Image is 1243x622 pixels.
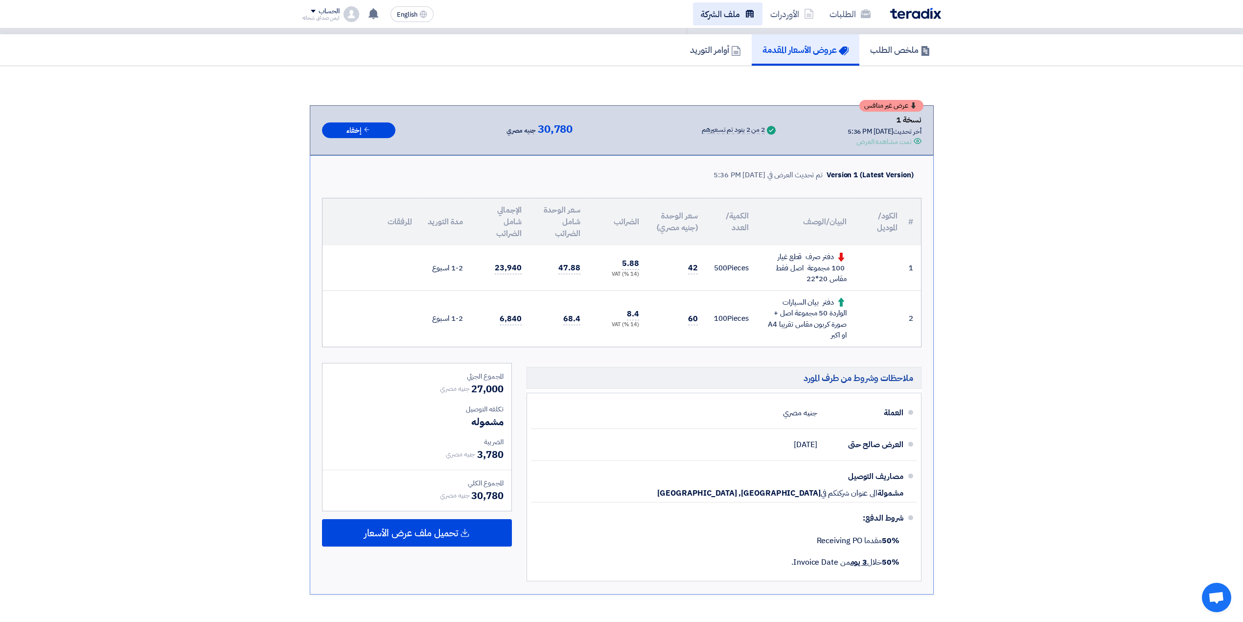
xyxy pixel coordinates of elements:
[693,2,762,25] a: ملف الشركة
[330,404,504,414] div: تكلفه التوصيل
[854,198,905,245] th: الكود/الموديل
[825,433,903,456] div: العرض صالح حتى
[882,556,899,568] strong: 50%
[762,2,822,25] a: الأوردرات
[817,535,899,547] span: مقدما Receiving PO
[856,137,911,147] div: تمت مشاهدة العرض
[827,169,913,181] div: Version 1 (Latest Version)
[391,6,434,22] button: English
[500,313,522,325] span: 6,840
[420,245,471,290] td: 1-2 اسبوع
[794,440,817,450] span: [DATE]
[446,449,475,459] span: جنيه مصري
[890,8,941,19] img: Teradix logo
[905,290,921,347] td: 2
[688,262,698,274] span: 42
[319,7,340,16] div: الحساب
[330,478,504,488] div: المجموع الكلي
[690,44,741,55] h5: أوامر التوريد
[322,122,395,139] button: إخفاء
[764,251,847,285] div: دفتر صرف قطع غيار 100 مجموعة اصل فقط مقاس 20*22
[596,270,639,279] div: (14 %) VAT
[529,198,588,245] th: سعر الوحدة شامل الضرائب
[647,198,706,245] th: سعر الوحدة (جنيه مصري)
[547,506,903,530] div: شروط الدفع:
[538,123,573,135] span: 30,780
[471,488,503,503] span: 30,780
[825,401,903,425] div: العملة
[420,198,471,245] th: مدة التوريد
[558,262,580,274] span: 47.88
[706,198,757,245] th: الكمية/العدد
[471,414,503,429] span: مشموله
[706,290,757,347] td: Pieces
[330,437,504,447] div: الضريبة
[851,556,868,568] u: 3 يوم
[440,490,469,501] span: جنيه مصري
[762,44,849,55] h5: عروض الأسعار المقدمة
[877,488,903,498] span: مشمولة
[870,44,930,55] h5: ملخص الطلب
[364,528,458,537] span: تحميل ملف عرض الأسعار
[506,125,536,137] span: جنيه مصري
[714,263,727,273] span: 500
[714,313,727,324] span: 100
[471,198,529,245] th: الإجمالي شامل الضرائب
[688,313,698,325] span: 60
[679,34,752,66] a: أوامر التوريد
[302,15,340,21] div: ايمن صداق شحاته
[821,488,877,498] span: الى عنوان شركتكم في
[420,290,471,347] td: 1-2 اسبوع
[322,198,420,245] th: المرفقات
[706,245,757,290] td: Pieces
[822,2,878,25] a: الطلبات
[905,198,921,245] th: #
[757,198,854,245] th: البيان/الوصف
[657,488,820,498] span: [GEOGRAPHIC_DATA], [GEOGRAPHIC_DATA]
[864,102,908,109] span: عرض غير منافس
[714,169,823,181] div: تم تحديث العرض في [DATE] 5:36 PM
[588,198,647,245] th: الضرائب
[622,258,639,270] span: 5.88
[764,297,847,341] div: دفتر بيان السيارات الواردة 50 مجموعة اصل + صورة كربون مقاس تقريبا A4 او اكبر
[471,382,503,396] span: 27,000
[825,465,903,488] div: مصاريف التوصيل
[783,404,817,422] div: جنيه مصري
[848,126,921,137] div: أخر تحديث [DATE] 5:36 PM
[905,245,921,290] td: 1
[752,34,859,66] a: عروض الأسعار المقدمة
[330,371,504,382] div: المجموع الجزئي
[477,447,504,462] span: 3,780
[596,321,639,329] div: (14 %) VAT
[627,308,639,320] span: 8.4
[495,262,521,274] span: 23,940
[791,556,899,568] span: خلال من Invoice Date.
[1202,583,1231,612] div: Open chat
[563,313,580,325] span: 68.4
[848,114,921,126] div: نسخة 1
[882,535,899,547] strong: 50%
[527,367,921,389] h5: ملاحظات وشروط من طرف المورد
[344,6,359,22] img: profile_test.png
[859,34,941,66] a: ملخص الطلب
[440,383,469,394] span: جنيه مصري
[397,11,417,18] span: English
[702,126,765,134] div: 2 من 2 بنود تم تسعيرهم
